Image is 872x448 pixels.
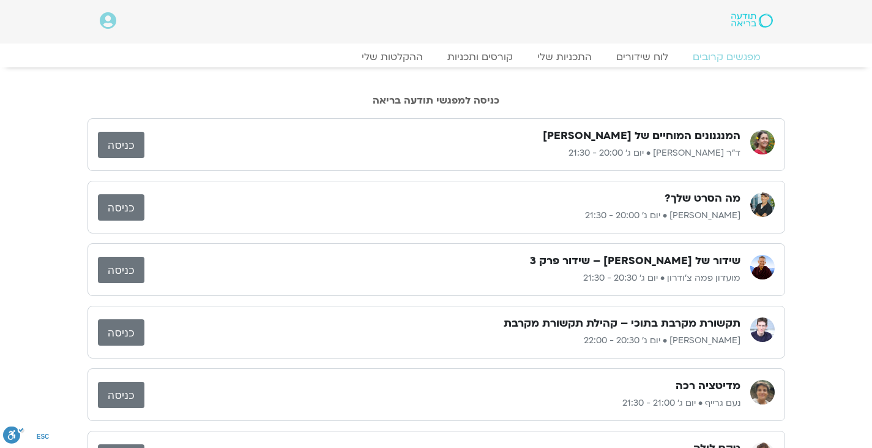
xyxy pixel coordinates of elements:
a: כניסה [98,132,144,158]
h2: כניסה למפגשי תודעה בריאה [88,95,785,106]
a: התכניות שלי [525,51,604,63]
a: כניסה [98,319,144,346]
p: נעם גרייף • יום ג׳ 21:00 - 21:30 [144,396,740,411]
h3: המנגנונים המוחיים של [PERSON_NAME] [543,129,740,143]
p: מועדון פמה צ'ודרון • יום ג׳ 20:30 - 21:30 [144,271,740,286]
img: נעם גרייף [750,380,775,404]
nav: Menu [100,51,773,63]
h3: מה הסרט שלך? [665,191,740,206]
a: כניסה [98,382,144,408]
h3: תקשורת מקרבת בתוכי – קהילת תקשורת מקרבת [504,316,740,331]
img: ד"ר נועה אלבלדה [750,130,775,154]
img: מועדון פמה צ'ודרון [750,255,775,279]
img: ג'יוואן ארי בוסתן [750,192,775,217]
a: כניסה [98,257,144,283]
p: [PERSON_NAME] • יום ג׳ 20:30 - 22:00 [144,333,740,348]
a: כניסה [98,194,144,221]
a: לוח שידורים [604,51,680,63]
img: ערן טייכר [750,317,775,342]
a: קורסים ותכניות [435,51,525,63]
h3: מדיטציה רכה [676,379,740,393]
h3: שידור של [PERSON_NAME] – שידור פרק 3 [530,254,740,268]
a: ההקלטות שלי [349,51,435,63]
a: מפגשים קרובים [680,51,773,63]
p: ד"ר [PERSON_NAME] • יום ג׳ 20:00 - 21:30 [144,146,740,161]
p: [PERSON_NAME] • יום ג׳ 20:00 - 21:30 [144,208,740,223]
